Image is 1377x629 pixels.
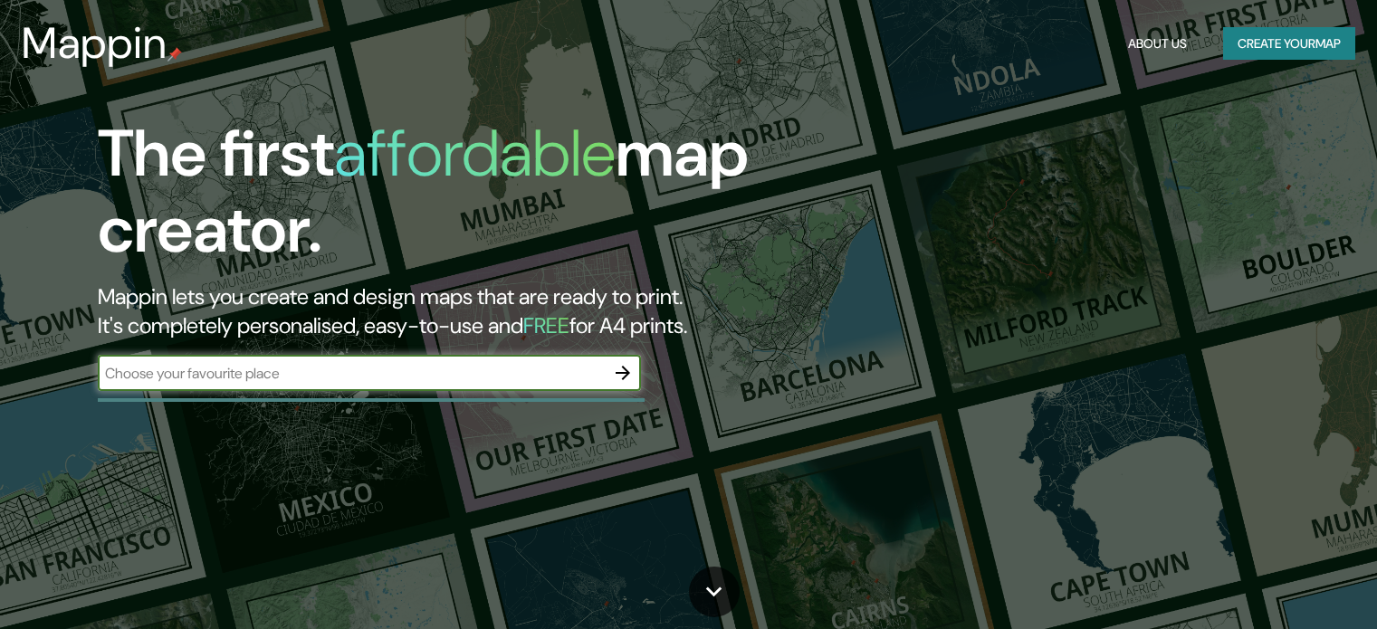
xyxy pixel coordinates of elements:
img: mappin-pin [167,47,182,62]
h3: Mappin [22,18,167,69]
button: About Us [1121,27,1194,61]
h2: Mappin lets you create and design maps that are ready to print. It's completely personalised, eas... [98,282,787,340]
h1: The first map creator. [98,116,787,282]
input: Choose your favourite place [98,363,605,384]
h1: affordable [334,111,616,195]
button: Create yourmap [1223,27,1355,61]
h5: FREE [523,311,569,339]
